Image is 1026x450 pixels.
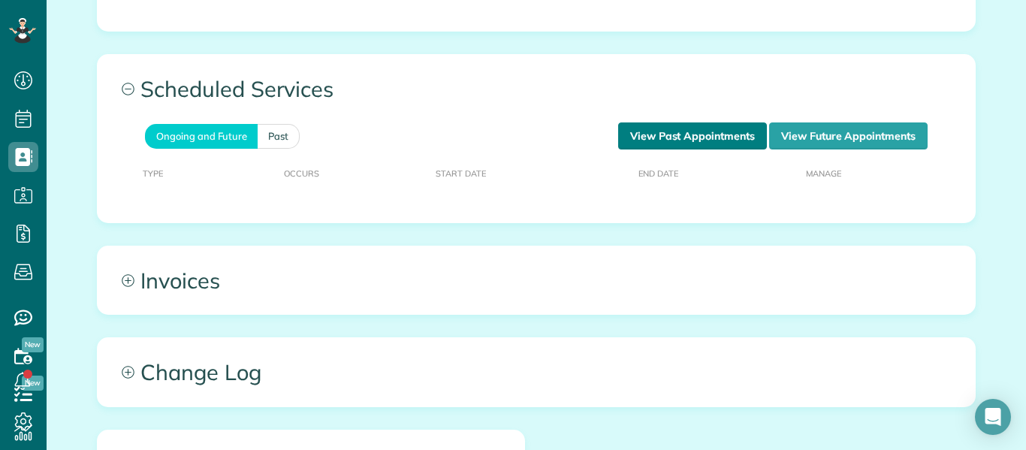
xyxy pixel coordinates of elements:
a: Change Log [98,338,975,406]
a: Invoices [98,246,975,314]
span: New [22,337,44,352]
th: Type [120,149,278,195]
a: View Past Appointments [618,122,767,149]
a: Past [258,124,300,149]
a: View Future Appointments [769,122,928,149]
th: Occurs [278,149,430,195]
a: Scheduled Services [98,55,975,122]
th: End Date [632,149,800,195]
div: Open Intercom Messenger [975,399,1011,435]
th: Start Date [430,149,632,195]
th: Manage [800,149,952,195]
a: Ongoing and Future [145,124,258,149]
